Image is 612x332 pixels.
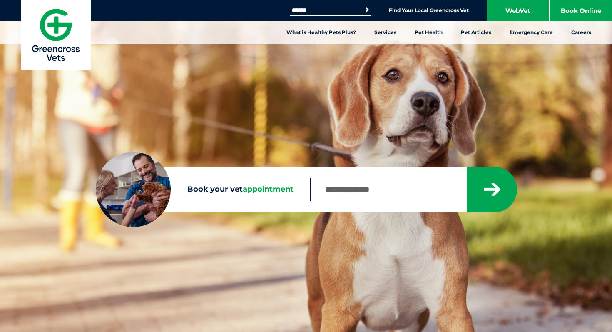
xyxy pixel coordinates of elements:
a: Careers [562,21,600,44]
a: Pet Articles [452,21,500,44]
a: Pet Health [406,21,452,44]
a: Services [365,21,406,44]
a: Find Your Local Greencross Vet [389,7,469,14]
label: Book your vet [96,183,310,196]
a: Emergency Care [500,21,562,44]
a: What is Healthy Pets Plus? [277,21,365,44]
button: Search [363,6,371,14]
span: appointment [243,185,294,194]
